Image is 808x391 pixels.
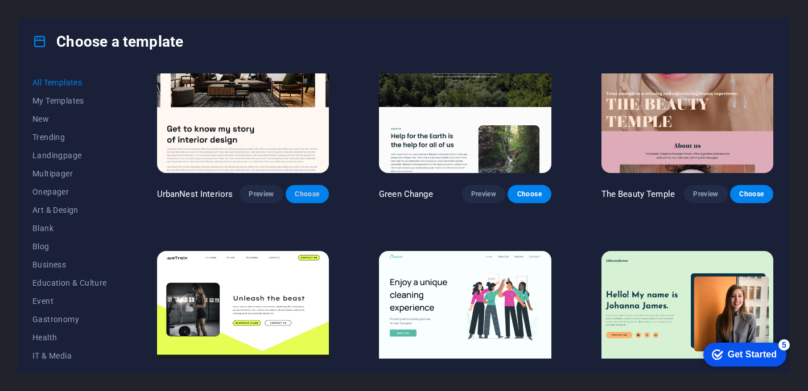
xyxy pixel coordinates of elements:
span: Choose [517,190,542,199]
span: All Templates [32,78,107,87]
button: New [32,110,107,128]
span: Blog [32,242,107,251]
span: Health [32,333,107,342]
button: Preview [240,185,283,203]
span: Onepager [32,187,107,196]
button: Education & Culture [32,274,107,292]
span: Landingpage [32,151,107,160]
p: Green Change [379,188,433,200]
span: Choose [739,190,764,199]
p: UrbanNest Interiors [157,188,233,200]
button: Art & Design [32,201,107,219]
button: Business [32,256,107,274]
button: Landingpage [32,146,107,164]
span: Preview [249,190,274,199]
span: Preview [693,190,718,199]
h4: Choose a template [32,32,183,51]
button: IT & Media [32,347,107,365]
span: My Templates [32,96,107,105]
p: The Beauty Temple [601,188,675,200]
button: Onepager [32,183,107,201]
img: UrbanNest Interiors [157,14,329,173]
img: The Beauty Temple [601,14,773,173]
span: Blank [32,224,107,233]
button: All Templates [32,73,107,92]
button: Preview [462,185,505,203]
button: Trending [32,128,107,146]
img: Green Change [379,14,551,173]
span: Education & Culture [32,278,107,287]
span: Preview [471,190,496,199]
button: Gastronomy [32,310,107,328]
button: Blog [32,237,107,256]
div: Get Started 5 items remaining, 0% complete [9,6,92,30]
span: Business [32,260,107,269]
span: Trending [32,133,107,142]
button: Blank [32,219,107,237]
button: Choose [286,185,329,203]
button: Health [32,328,107,347]
button: Choose [508,185,551,203]
span: Multipager [32,169,107,178]
span: Choose [295,190,320,199]
div: 5 [84,2,96,14]
span: IT & Media [32,351,107,360]
span: Art & Design [32,205,107,215]
button: Event [32,292,107,310]
button: Preview [684,185,727,203]
div: Get Started [34,13,83,23]
span: Event [32,297,107,306]
button: My Templates [32,92,107,110]
span: Gastronomy [32,315,107,324]
button: Choose [730,185,773,203]
button: Multipager [32,164,107,183]
span: New [32,114,107,124]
